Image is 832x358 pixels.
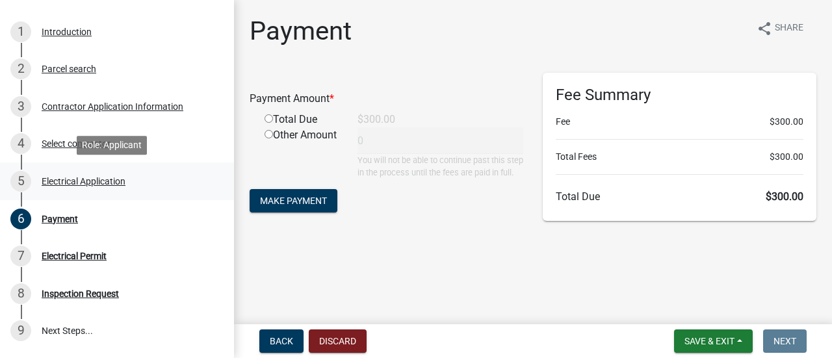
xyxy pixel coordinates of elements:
span: $300.00 [770,150,803,164]
span: Back [270,336,293,346]
div: Inspection Request [42,289,119,298]
div: 5 [10,171,31,192]
li: Total Fees [556,150,803,164]
div: 6 [10,209,31,229]
div: 4 [10,133,31,154]
div: 8 [10,283,31,304]
span: $300.00 [766,190,803,203]
span: Share [775,21,803,36]
div: Role: Applicant [77,136,147,155]
button: Next [763,329,807,353]
button: Back [259,329,304,353]
button: shareShare [746,16,814,41]
div: 1 [10,21,31,42]
div: Payment [42,214,78,224]
h6: Total Due [556,190,803,203]
div: 9 [10,320,31,341]
div: Electrical Permit [42,251,107,261]
div: Select contractor [42,139,110,148]
button: Discard [309,329,367,353]
button: Make Payment [250,189,337,212]
span: Make Payment [260,196,327,206]
button: Save & Exit [674,329,753,353]
li: Fee [556,115,803,129]
h6: Fee Summary [556,86,803,105]
div: Other Amount [255,127,348,179]
h1: Payment [250,16,352,47]
div: 2 [10,58,31,79]
div: Parcel search [42,64,96,73]
div: Total Due [255,112,348,127]
div: Introduction [42,27,92,36]
span: Next [773,336,796,346]
div: 3 [10,96,31,117]
span: $300.00 [770,115,803,129]
span: Save & Exit [684,336,734,346]
div: Payment Amount [240,91,533,107]
div: Contractor Application Information [42,102,183,111]
div: 7 [10,246,31,266]
i: share [757,21,772,36]
div: Electrical Application [42,177,125,186]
